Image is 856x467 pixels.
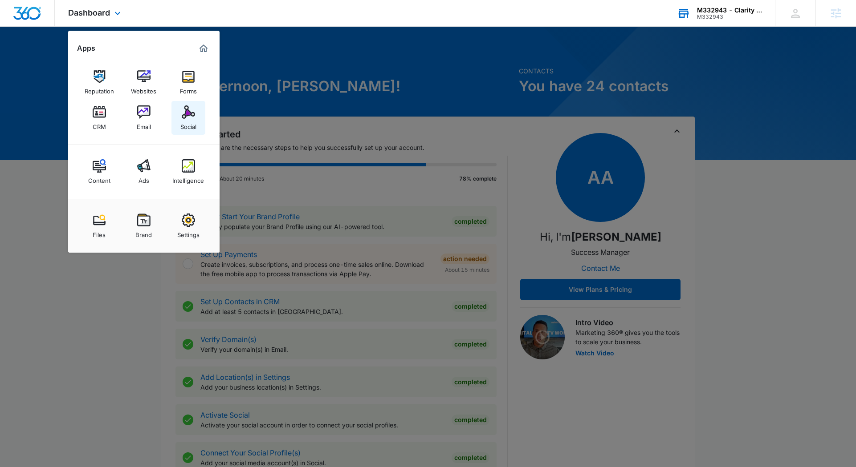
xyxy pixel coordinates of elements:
div: Files [93,227,106,238]
a: Websites [127,65,161,99]
div: Reputation [85,83,114,95]
div: Intelligence [172,173,204,184]
div: CRM [93,119,106,130]
div: Brand [135,227,152,238]
a: Email [127,101,161,135]
a: Content [82,155,116,189]
div: Websites [131,83,156,95]
div: account name [697,7,762,14]
div: Settings [177,227,200,238]
div: Content [88,173,110,184]
a: Files [82,209,116,243]
div: Forms [180,83,197,95]
a: Ads [127,155,161,189]
span: Dashboard [68,8,110,17]
div: Email [137,119,151,130]
a: CRM [82,101,116,135]
h2: Apps [77,44,95,52]
div: account id [697,14,762,20]
a: Social [171,101,205,135]
a: Settings [171,209,205,243]
div: Ads [139,173,149,184]
a: Forms [171,65,205,99]
a: Marketing 360® Dashboard [196,41,211,56]
a: Intelligence [171,155,205,189]
a: Brand [127,209,161,243]
div: Social [180,119,196,130]
a: Reputation [82,65,116,99]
